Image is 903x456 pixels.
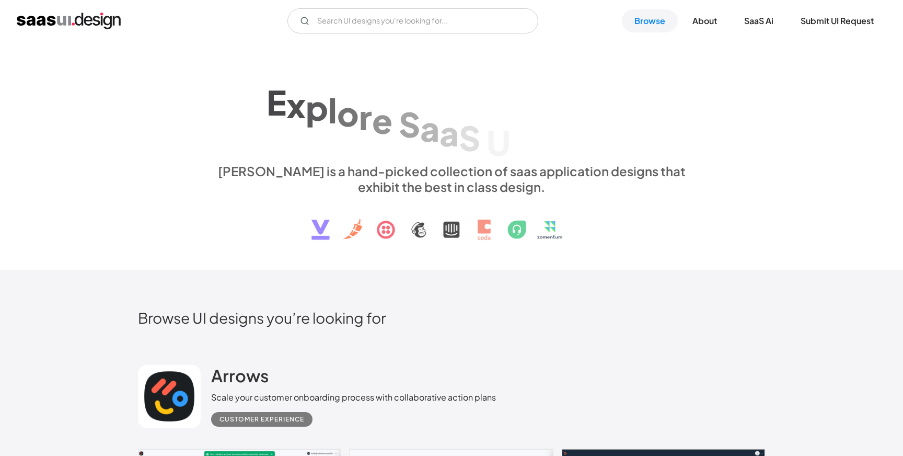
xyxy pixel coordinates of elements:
div: S [399,104,420,144]
div: r [359,96,372,136]
div: S [459,117,480,157]
div: Scale your customer onboarding process with collaborative action plans [211,391,496,404]
a: Submit UI Request [788,9,886,32]
h2: Arrows [211,365,269,386]
div: U [487,122,511,163]
a: SaaS Ai [732,9,786,32]
input: Search UI designs you're looking for... [287,8,538,33]
form: Email Form [287,8,538,33]
a: Arrows [211,365,269,391]
a: About [680,9,730,32]
div: Customer Experience [219,413,304,426]
div: x [286,84,306,124]
h1: Explore SaaS UI design patterns & interactions. [211,73,692,153]
img: text, icon, saas logo [293,195,610,249]
a: Browse [622,9,678,32]
div: [PERSON_NAME] is a hand-picked collection of saas application designs that exhibit the best in cl... [211,163,692,195]
a: home [17,13,121,29]
div: a [420,108,439,149]
div: e [372,100,392,140]
div: o [337,93,359,133]
div: p [306,87,328,127]
div: E [267,82,286,122]
div: l [328,90,337,130]
h2: Browse UI designs you’re looking for [138,309,765,327]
